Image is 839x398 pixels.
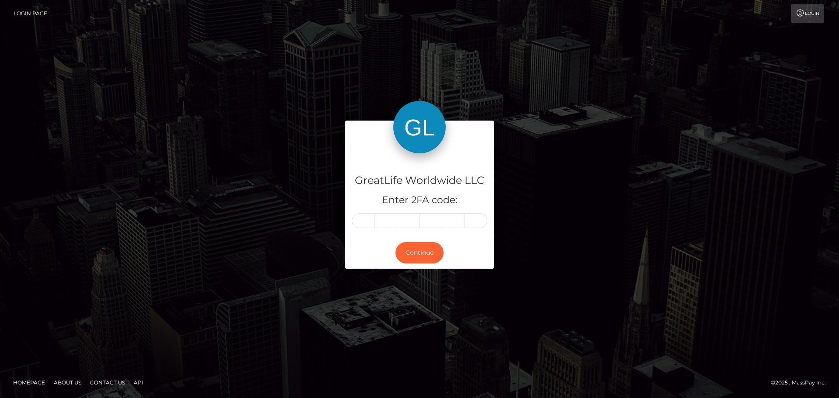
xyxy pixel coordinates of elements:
[791,4,824,23] a: Login
[395,242,444,263] button: Continue
[352,194,487,207] h5: Enter 2FA code:
[10,376,49,389] a: Homepage
[130,376,147,389] a: API
[87,376,128,389] a: Contact Us
[393,101,446,153] img: GreatLife Worldwide LLC
[50,376,85,389] a: About Us
[14,4,47,23] a: Login Page
[771,378,832,388] div: © 2025 , MassPay Inc.
[352,173,487,188] h4: GreatLife Worldwide LLC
